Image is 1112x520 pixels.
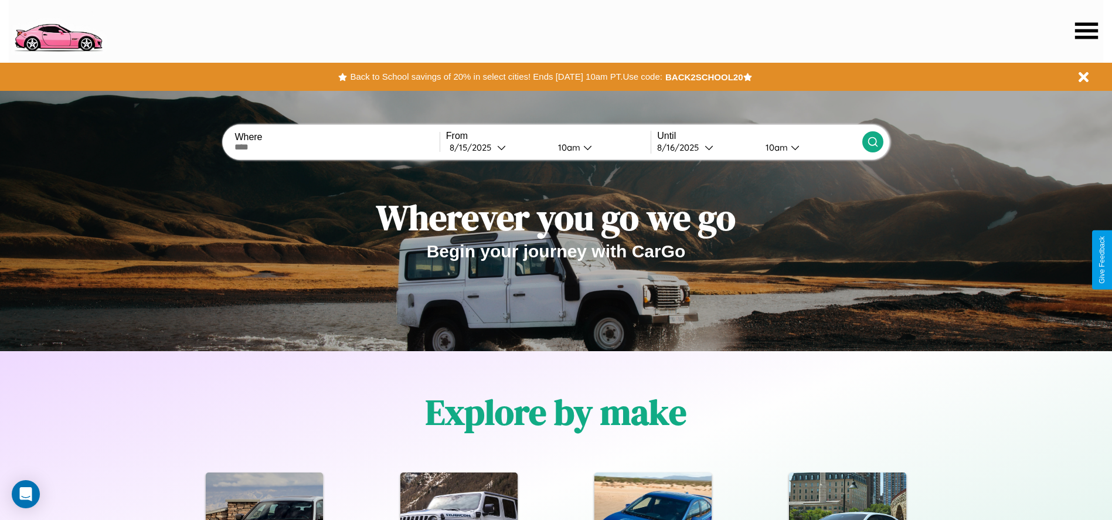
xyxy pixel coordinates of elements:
[552,142,583,153] div: 10am
[426,388,686,436] h1: Explore by make
[665,72,743,82] b: BACK2SCHOOL20
[549,141,651,154] button: 10am
[1098,236,1106,284] div: Give Feedback
[657,131,862,141] label: Until
[9,6,107,55] img: logo
[446,141,549,154] button: 8/15/2025
[450,142,497,153] div: 8 / 15 / 2025
[12,480,40,508] div: Open Intercom Messenger
[234,132,439,142] label: Where
[446,131,651,141] label: From
[760,142,791,153] div: 10am
[347,69,665,85] button: Back to School savings of 20% in select cities! Ends [DATE] 10am PT.Use code:
[756,141,862,154] button: 10am
[657,142,705,153] div: 8 / 16 / 2025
